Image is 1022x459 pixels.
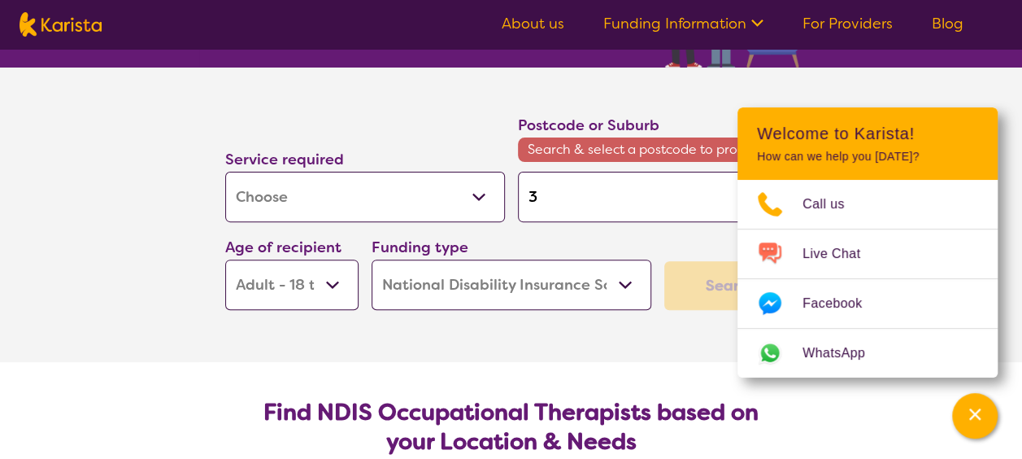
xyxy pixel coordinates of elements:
[502,14,564,33] a: About us
[737,329,998,378] a: Web link opens in a new tab.
[802,291,881,316] span: Facebook
[518,116,659,135] label: Postcode or Suburb
[757,150,978,164] p: How can we help you [DATE]?
[757,124,978,143] h2: Welcome to Karista!
[225,238,341,257] label: Age of recipient
[20,12,102,37] img: Karista logo
[225,150,344,169] label: Service required
[802,242,880,266] span: Live Chat
[372,238,468,257] label: Funding type
[802,341,885,365] span: WhatsApp
[737,180,998,378] ul: Choose channel
[737,107,998,378] div: Channel Menu
[802,192,864,216] span: Call us
[802,14,893,33] a: For Providers
[932,14,963,33] a: Blog
[518,172,798,222] input: Type
[603,14,763,33] a: Funding Information
[952,393,998,439] button: Channel Menu
[238,398,785,457] h2: Find NDIS Occupational Therapists based on your Location & Needs
[518,138,798,162] span: Search & select a postcode to proceed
